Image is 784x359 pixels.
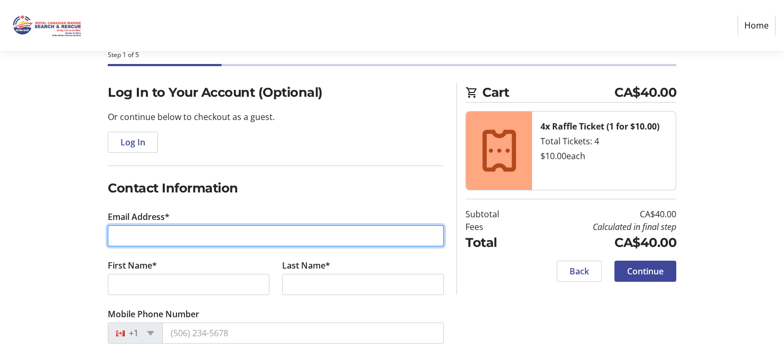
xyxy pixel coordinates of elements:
span: Log In [120,136,145,149]
td: Fees [465,220,526,233]
input: (506) 234-5678 [162,323,444,344]
div: $10.00 each [540,150,667,162]
h2: Contact Information [108,179,444,198]
div: Total Tickets: 4 [540,135,667,148]
td: Subtotal [465,208,526,220]
img: Royal Canadian Marine Search and Rescue - Station 8's Logo [8,4,83,47]
h2: Log In to Your Account (Optional) [108,83,444,102]
td: Total [465,233,526,252]
span: Back [570,265,589,278]
label: Last Name* [282,259,330,272]
p: Or continue below to checkout as a guest. [108,111,444,123]
button: Log In [108,132,158,153]
span: Cart [482,83,614,102]
button: Continue [614,261,676,282]
label: First Name* [108,259,157,272]
td: Calculated in final step [526,220,676,233]
span: CA$40.00 [614,83,676,102]
strong: 4x Raffle Ticket (1 for $10.00) [540,121,659,132]
span: Continue [627,265,664,278]
a: Home [738,15,776,35]
td: CA$40.00 [526,233,676,252]
label: Email Address* [108,210,170,223]
label: Mobile Phone Number [108,308,199,320]
button: Back [557,261,602,282]
div: Step 1 of 5 [108,50,676,60]
td: CA$40.00 [526,208,676,220]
